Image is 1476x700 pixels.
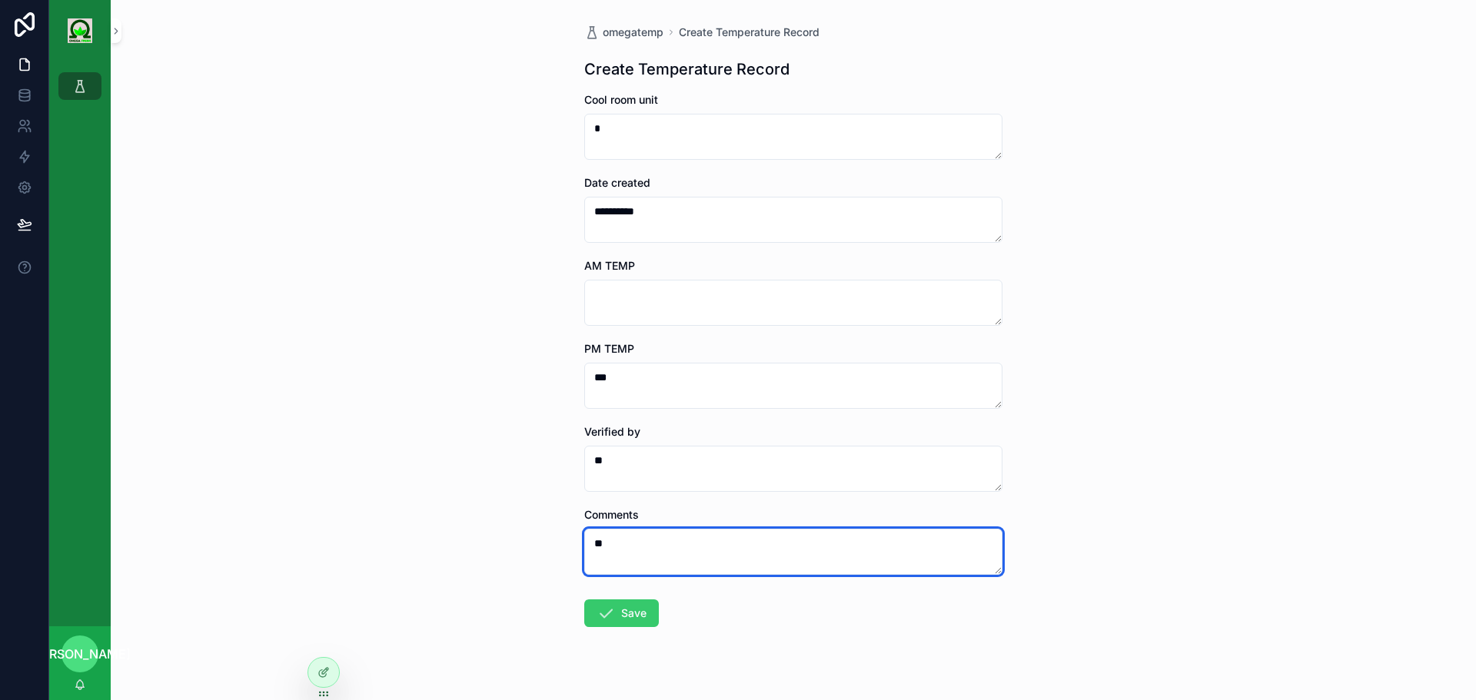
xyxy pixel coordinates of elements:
span: Comments [584,508,639,521]
span: [PERSON_NAME] [29,645,131,663]
button: Save [584,599,659,627]
span: Verified by [584,425,640,438]
img: App logo [68,18,92,43]
span: omegatemp [603,25,663,40]
h1: Create Temperature Record [584,58,790,80]
span: Cool room unit [584,93,658,106]
a: omegatemp [584,25,663,40]
span: Date created [584,176,650,189]
span: AM TEMP [584,259,635,272]
div: scrollable content [49,61,111,120]
a: Create Temperature Record [679,25,819,40]
span: PM TEMP [584,342,634,355]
